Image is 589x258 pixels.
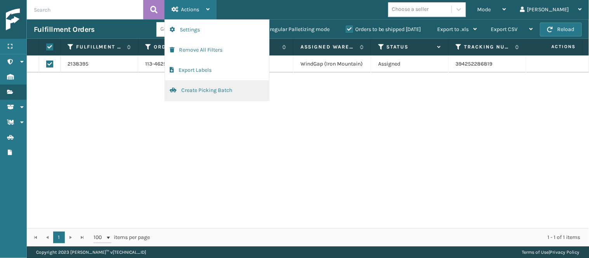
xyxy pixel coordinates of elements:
[527,40,581,53] span: Actions
[550,249,580,255] a: Privacy Policy
[34,25,94,34] h3: Fulfillment Orders
[250,26,330,33] label: Use regular Palletizing mode
[68,60,89,68] a: 2138395
[522,246,580,258] div: |
[94,234,105,241] span: 100
[346,26,421,33] label: Orders to be shipped [DATE]
[478,6,491,13] span: Mode
[165,20,269,40] button: Settings
[154,43,201,50] label: Order Number
[294,55,371,73] td: WindGap (Iron Mountain)
[138,55,216,73] td: 113-4625845-3766602
[301,43,356,50] label: Assigned Warehouse
[165,60,269,80] button: Export Labels
[464,43,511,50] label: Tracking Number
[6,9,76,31] img: logo
[387,43,434,50] label: Status
[94,232,150,243] span: items per page
[456,61,493,67] a: 394252286819
[371,55,449,73] td: Assigned
[165,80,269,100] button: Create Picking Batch
[438,26,469,33] span: Export to .xls
[181,6,199,13] span: Actions
[540,23,582,36] button: Reload
[161,234,580,241] div: 1 - 1 of 1 items
[392,5,429,14] div: Choose a seller
[160,25,182,33] div: Group by
[522,249,549,255] a: Terms of Use
[36,246,146,258] p: Copyright 2023 [PERSON_NAME]™ v [TECHNICAL_ID]
[76,43,123,50] label: Fulfillment Order Id
[53,232,65,243] a: 1
[165,40,269,60] button: Remove All Filters
[491,26,518,33] span: Export CSV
